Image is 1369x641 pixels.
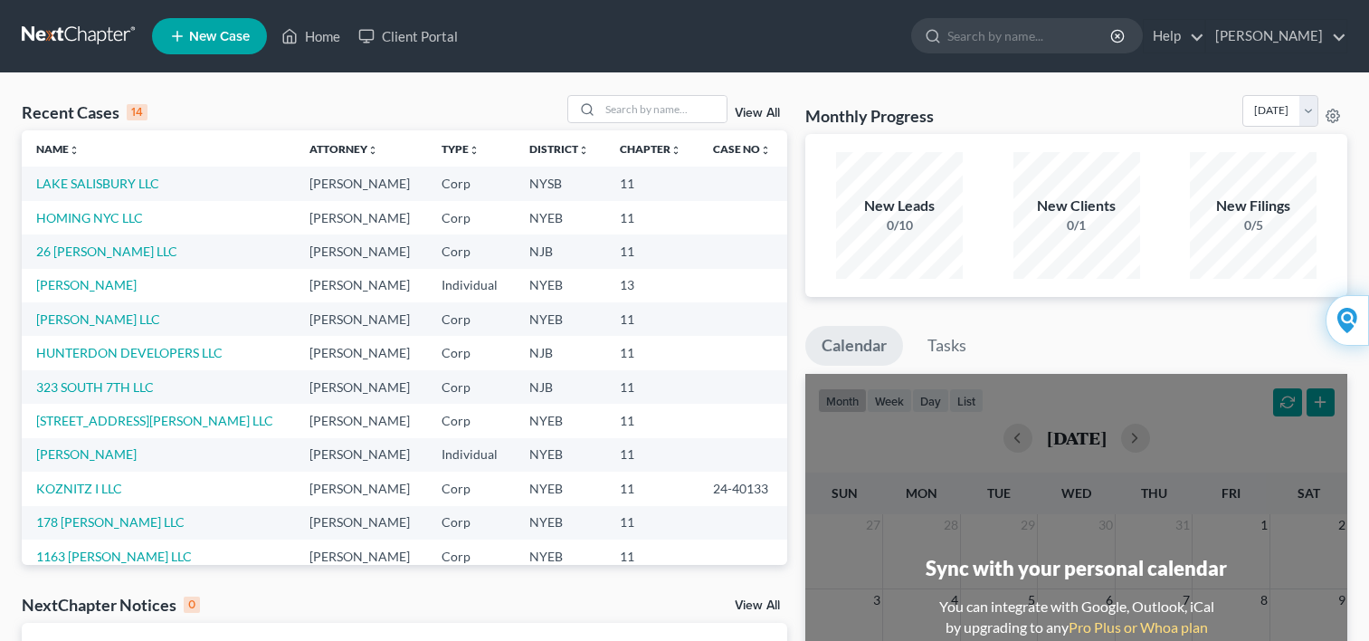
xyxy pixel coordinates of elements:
[515,438,606,472] td: NYEB
[670,145,681,156] i: unfold_more
[295,234,428,268] td: [PERSON_NAME]
[427,438,514,472] td: Individual
[735,599,780,612] a: View All
[427,404,514,437] td: Corp
[427,472,514,505] td: Corp
[295,540,428,573] td: [PERSON_NAME]
[515,404,606,437] td: NYEB
[735,107,780,120] a: View All
[620,142,681,156] a: Chapterunfold_more
[295,269,428,302] td: [PERSON_NAME]
[427,302,514,336] td: Corp
[295,472,428,505] td: [PERSON_NAME]
[22,594,200,616] div: NextChapter Notices
[36,210,143,225] a: HOMING NYC LLC
[295,336,428,369] td: [PERSON_NAME]
[836,196,963,216] div: New Leads
[605,167,699,200] td: 11
[515,269,606,302] td: NYEB
[427,269,514,302] td: Individual
[578,145,589,156] i: unfold_more
[189,30,250,43] span: New Case
[947,19,1113,53] input: Search by name...
[605,302,699,336] td: 11
[699,472,788,505] td: 24-40133
[295,167,428,200] td: [PERSON_NAME]
[36,176,159,191] a: LAKE SALISBURY LLC
[272,20,349,53] a: Home
[69,145,80,156] i: unfold_more
[805,105,934,127] h3: Monthly Progress
[427,234,514,268] td: Corp
[36,311,160,327] a: [PERSON_NAME] LLC
[713,142,771,156] a: Case Nounfold_more
[36,244,177,259] a: 26 [PERSON_NAME] LLC
[605,201,699,234] td: 11
[36,277,137,292] a: [PERSON_NAME]
[515,370,606,404] td: NJB
[600,96,727,122] input: Search by name...
[605,404,699,437] td: 11
[515,472,606,505] td: NYEB
[605,370,699,404] td: 11
[1206,20,1346,53] a: [PERSON_NAME]
[127,104,147,120] div: 14
[295,404,428,437] td: [PERSON_NAME]
[932,597,1222,638] div: You can integrate with Google, Outlook, iCal by upgrading to any
[442,142,480,156] a: Typeunfold_more
[427,167,514,200] td: Corp
[515,234,606,268] td: NJB
[805,326,903,366] a: Calendar
[605,336,699,369] td: 11
[1190,196,1317,216] div: New Filings
[515,167,606,200] td: NYSB
[1144,20,1204,53] a: Help
[367,145,378,156] i: unfold_more
[529,142,589,156] a: Districtunfold_more
[36,481,122,496] a: KOZNITZ I LLC
[515,336,606,369] td: NJB
[427,201,514,234] td: Corp
[295,302,428,336] td: [PERSON_NAME]
[427,506,514,540] td: Corp
[36,446,137,462] a: [PERSON_NAME]
[295,506,428,540] td: [PERSON_NAME]
[911,326,983,366] a: Tasks
[836,216,963,234] div: 0/10
[295,201,428,234] td: [PERSON_NAME]
[36,514,185,530] a: 178 [PERSON_NAME] LLC
[36,379,154,395] a: 323 SOUTH 7TH LLC
[36,549,192,564] a: 1163 [PERSON_NAME] LLC
[36,345,223,360] a: HUNTERDON DEVELOPERS LLC
[605,438,699,472] td: 11
[427,336,514,369] td: Corp
[1069,618,1208,636] a: Pro Plus or Whoa plan
[605,506,699,540] td: 11
[469,145,480,156] i: unfold_more
[605,540,699,573] td: 11
[427,370,514,404] td: Corp
[515,201,606,234] td: NYEB
[1190,216,1317,234] div: 0/5
[515,540,606,573] td: NYEB
[309,142,378,156] a: Attorneyunfold_more
[349,20,467,53] a: Client Portal
[605,234,699,268] td: 11
[760,145,771,156] i: unfold_more
[184,597,200,613] div: 0
[295,438,428,472] td: [PERSON_NAME]
[926,554,1227,582] div: Sync with your personal calendar
[427,540,514,573] td: Corp
[605,472,699,505] td: 11
[36,142,80,156] a: Nameunfold_more
[515,506,606,540] td: NYEB
[1013,216,1140,234] div: 0/1
[605,269,699,302] td: 13
[22,101,147,123] div: Recent Cases
[295,370,428,404] td: [PERSON_NAME]
[36,413,273,428] a: [STREET_ADDRESS][PERSON_NAME] LLC
[515,302,606,336] td: NYEB
[1013,196,1140,216] div: New Clients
